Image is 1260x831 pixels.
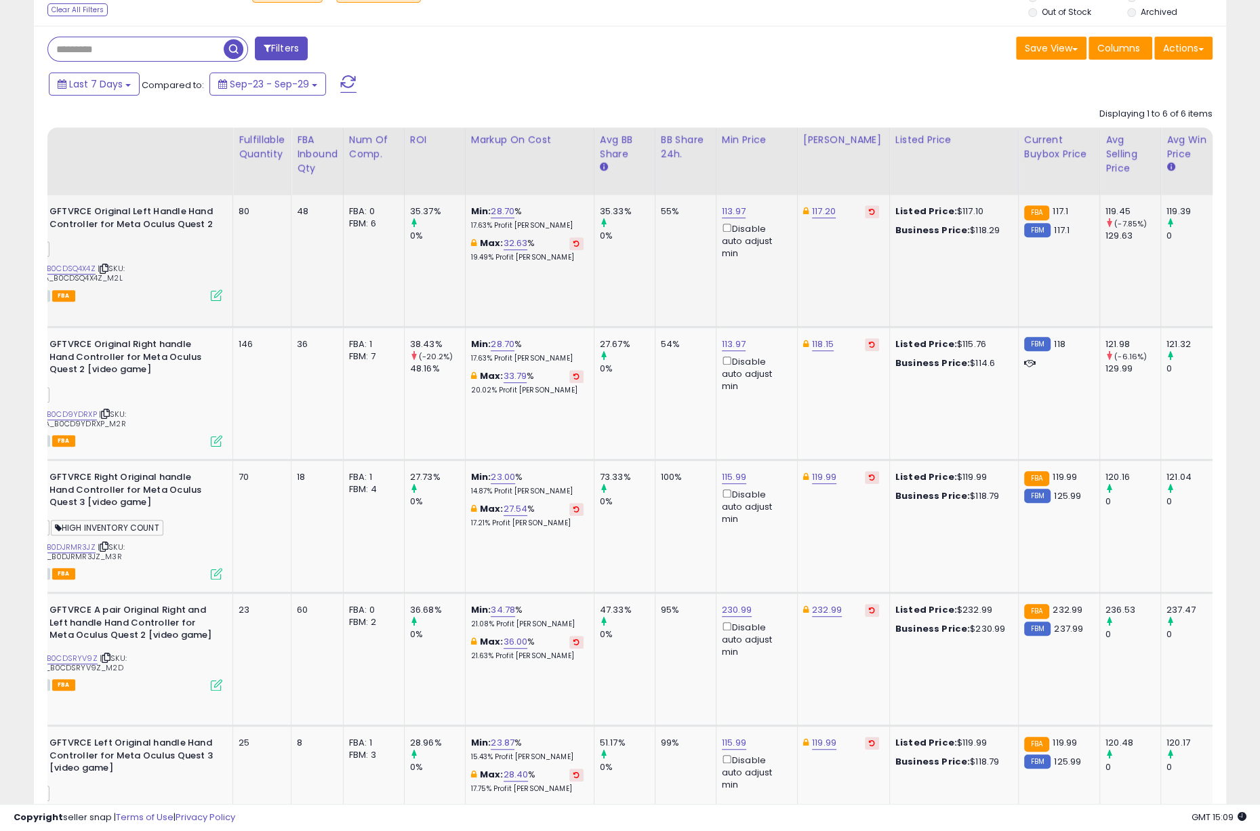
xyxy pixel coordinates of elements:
[504,237,528,250] a: 32.63
[471,519,584,528] p: 17.21% Profit [PERSON_NAME]
[1166,604,1221,616] div: 237.47
[480,635,504,648] b: Max:
[722,736,746,750] a: 115.99
[471,503,584,528] div: %
[600,205,655,218] div: 35.33%
[69,77,123,91] span: Last 7 Days
[297,205,333,218] div: 48
[722,133,792,147] div: Min Price
[1166,495,1221,508] div: 0
[471,620,584,629] p: 21.08% Profit [PERSON_NAME]
[1105,471,1160,483] div: 120.16
[480,369,504,382] b: Max:
[600,604,655,616] div: 47.33%
[239,133,285,161] div: Fulfillable Quantity
[1105,604,1160,616] div: 236.53
[471,386,584,395] p: 20.02% Profit [PERSON_NAME]
[1024,604,1049,619] small: FBA
[1105,761,1160,773] div: 0
[895,357,970,369] b: Business Price:
[49,73,140,96] button: Last 7 Days
[239,737,281,749] div: 25
[661,205,706,218] div: 55%
[410,628,465,641] div: 0%
[471,736,491,749] b: Min:
[480,502,504,515] b: Max:
[52,568,75,580] span: FBA
[239,604,281,616] div: 23
[410,133,460,147] div: ROI
[410,761,465,773] div: 0%
[47,3,108,16] div: Clear All Filters
[895,205,1008,218] div: $117.10
[1042,6,1091,18] label: Out of Stock
[349,616,394,628] div: FBM: 2
[471,338,584,363] div: %
[722,338,746,351] a: 113.97
[19,604,222,689] div: ASIN:
[895,755,970,768] b: Business Price:
[895,338,957,350] b: Listed Price:
[661,133,710,161] div: BB Share 24h.
[410,230,465,242] div: 0%
[471,603,491,616] b: Min:
[661,604,706,616] div: 95%
[1053,603,1082,616] span: 232.99
[722,603,752,617] a: 230.99
[1024,754,1051,769] small: FBM
[52,435,75,447] span: FBA
[1166,133,1216,161] div: Avg Win Price
[812,205,836,218] a: 117.20
[491,470,515,484] a: 23.00
[1099,108,1213,121] div: Displaying 1 to 6 of 6 items
[1054,338,1065,350] span: 118
[895,489,970,502] b: Business Price:
[504,369,527,383] a: 33.79
[255,37,308,60] button: Filters
[1166,628,1221,641] div: 0
[19,409,126,429] span: | SKU: 163_FBA_B0CD9YDRXP_M2R
[349,471,394,483] div: FBA: 1
[504,635,528,649] a: 36.00
[1192,811,1246,824] span: 2025-10-7 15:09 GMT
[230,77,309,91] span: Sep-23 - Sep-29
[410,363,465,375] div: 48.16%
[471,784,584,794] p: 17.75% Profit [PERSON_NAME]
[722,221,787,260] div: Disable auto adjust min
[1166,761,1221,773] div: 0
[471,470,491,483] b: Min:
[349,737,394,749] div: FBA: 1
[410,205,465,218] div: 35.37%
[1166,338,1221,350] div: 121.32
[297,338,333,350] div: 36
[491,603,515,617] a: 34.78
[419,351,453,362] small: (-20.2%)
[491,205,514,218] a: 28.70
[1024,737,1049,752] small: FBA
[142,79,204,92] span: Compared to:
[209,73,326,96] button: Sep-23 - Sep-29
[895,736,957,749] b: Listed Price:
[504,768,529,782] a: 28.40
[895,603,957,616] b: Listed Price:
[1105,363,1160,375] div: 129.99
[297,604,333,616] div: 60
[600,628,655,641] div: 0%
[895,490,1008,502] div: $118.79
[297,737,333,749] div: 8
[722,752,787,791] div: Disable auto adjust min
[1114,351,1147,362] small: (-6.16%)
[1054,224,1070,237] span: 117.1
[1141,6,1177,18] label: Archived
[349,133,399,161] div: Num of Comp.
[1105,628,1160,641] div: 0
[895,205,957,218] b: Listed Price:
[812,470,836,484] a: 119.99
[1166,737,1221,749] div: 120.17
[47,653,98,664] a: B0CDSRYV9Z
[471,651,584,661] p: 21.63% Profit [PERSON_NAME]
[895,224,1008,237] div: $118.29
[1105,495,1160,508] div: 0
[410,737,465,749] div: 28.96%
[14,811,235,824] div: seller snap | |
